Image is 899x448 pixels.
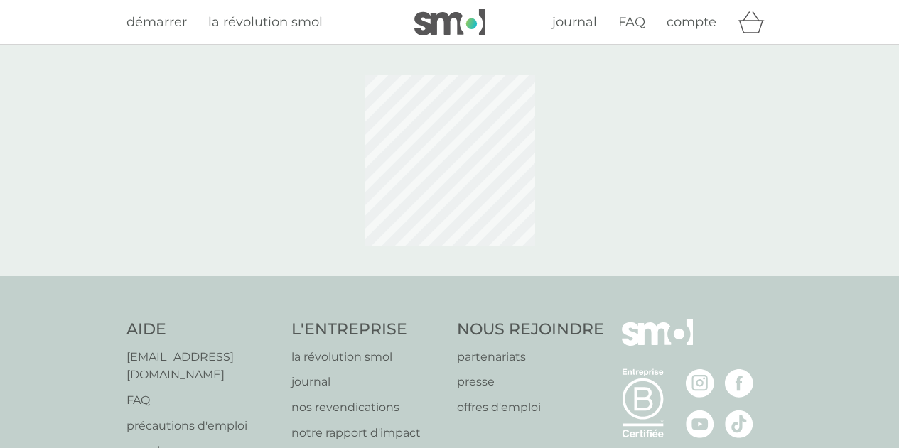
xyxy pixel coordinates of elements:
a: compte [667,12,716,33]
a: FAQ [618,12,645,33]
img: smol [414,9,485,35]
a: nos revendications [291,398,443,417]
a: offres d'emploi [457,398,604,417]
img: visitez la page Instagram de smol [686,369,714,398]
span: journal [552,14,597,30]
a: précautions d'emploi [126,417,278,435]
span: FAQ [618,14,645,30]
a: la révolution smol [208,12,323,33]
h4: NOUS REJOINDRE [457,319,604,341]
h4: L'ENTREPRISE [291,319,443,341]
img: smol [622,319,693,367]
a: démarrer [126,12,187,33]
img: visitez la page Facebook de smol [725,369,753,398]
h4: AIDE [126,319,278,341]
a: presse [457,373,604,391]
span: la révolution smol [208,14,323,30]
a: journal [291,373,443,391]
a: [EMAIL_ADDRESS][DOMAIN_NAME] [126,348,278,384]
a: journal [552,12,597,33]
img: visitez la page Youtube de smol [686,410,714,438]
span: démarrer [126,14,187,30]
span: compte [667,14,716,30]
div: panier [738,8,773,36]
a: FAQ [126,391,278,410]
img: visitez la page TikTok de smol [725,410,753,438]
a: partenariats [457,348,604,366]
a: la révolution smol [291,348,443,366]
a: notre rapport d'impact [291,424,443,442]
